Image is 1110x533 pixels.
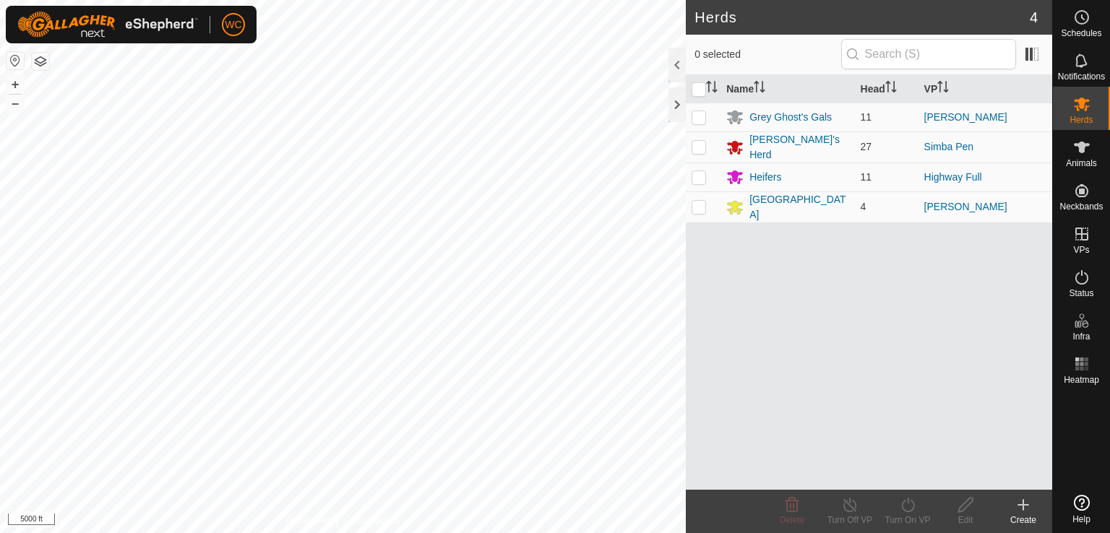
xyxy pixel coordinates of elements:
span: WC [225,17,241,32]
th: Head [855,75,918,103]
button: + [7,76,24,93]
a: Privacy Policy [286,514,340,527]
p-sorticon: Activate to sort [885,83,897,95]
a: Simba Pen [924,141,973,152]
img: Gallagher Logo [17,12,198,38]
span: Delete [780,515,805,525]
span: Help [1072,515,1090,524]
span: Schedules [1061,29,1101,38]
span: Heatmap [1064,376,1099,384]
span: Status [1069,289,1093,298]
div: Turn Off VP [821,513,879,526]
div: [PERSON_NAME]'s Herd [749,132,848,162]
p-sorticon: Activate to sort [937,83,949,95]
a: Highway Full [924,171,982,183]
button: Map Layers [32,53,49,70]
a: Help [1053,489,1110,529]
th: VP [918,75,1052,103]
div: Create [994,513,1052,526]
span: 27 [861,141,872,152]
a: [PERSON_NAME] [924,201,1007,212]
span: 11 [861,111,872,123]
span: Herds [1070,116,1093,124]
button: – [7,95,24,112]
h2: Herds [694,9,1030,26]
span: 4 [1030,6,1038,28]
span: VPs [1073,246,1089,254]
span: Notifications [1058,72,1105,81]
span: Neckbands [1059,202,1103,211]
input: Search (S) [841,39,1016,69]
div: Heifers [749,170,781,185]
p-sorticon: Activate to sort [754,83,765,95]
div: Edit [937,513,994,526]
a: [PERSON_NAME] [924,111,1007,123]
a: Contact Us [357,514,400,527]
p-sorticon: Activate to sort [706,83,718,95]
span: 11 [861,171,872,183]
span: Infra [1072,332,1090,341]
span: 0 selected [694,47,840,62]
span: 4 [861,201,866,212]
div: Turn On VP [879,513,937,526]
div: [GEOGRAPHIC_DATA] [749,192,848,222]
th: Name [720,75,854,103]
button: Reset Map [7,52,24,69]
span: Animals [1066,159,1097,168]
div: Grey Ghost's Gals [749,110,832,125]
